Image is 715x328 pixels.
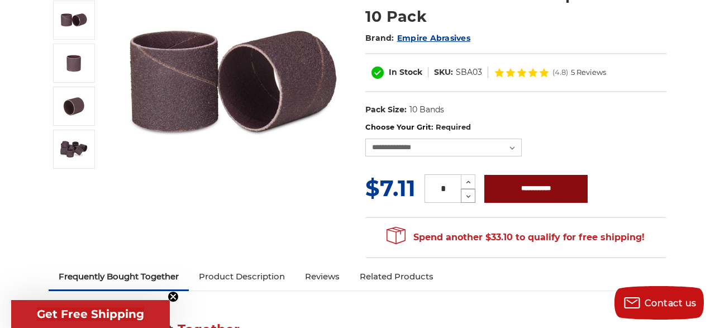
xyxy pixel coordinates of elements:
a: Empire Abrasives [397,33,470,43]
small: Required [436,122,471,131]
button: Contact us [614,286,704,320]
dd: SBA03 [456,66,482,78]
div: Get Free ShippingClose teaser [11,300,170,328]
span: Get Free Shipping [37,307,144,321]
img: 1" x 1" Aluminum Oxide Spiral Bands [60,92,88,120]
a: Frequently Bought Together [49,264,189,289]
span: Spend another $33.10 to qualify for free shipping! [387,232,645,243]
button: Close teaser [168,291,179,302]
img: 1" x 1" Spiral Bands Aluminum Oxide [60,6,88,34]
span: (4.8) [552,69,568,76]
dd: 10 Bands [409,104,444,116]
span: 5 Reviews [571,69,606,76]
span: Contact us [645,298,697,308]
a: Reviews [295,264,350,289]
dt: SKU: [434,66,453,78]
a: Product Description [189,264,295,289]
span: $7.11 [365,174,416,202]
label: Choose Your Grit: [365,122,666,133]
span: In Stock [389,67,422,77]
span: Brand: [365,33,394,43]
dt: Pack Size: [365,104,407,116]
img: 1" x 1" AOX Spiral Bands [60,135,88,163]
a: Related Products [350,264,444,289]
img: 1" x 1" Spiral Bands AOX [60,49,88,77]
